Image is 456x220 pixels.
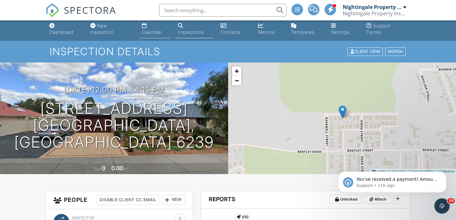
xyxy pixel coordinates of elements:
[447,198,455,203] span: 10
[88,20,134,38] a: New Inspection
[46,191,193,209] h3: People
[28,25,110,30] p: Message from Support, sent 11h ago
[235,77,239,84] span: −
[331,29,349,35] div: Settings
[289,20,323,38] a: Templates
[434,198,450,214] iframe: Intercom live chat
[385,48,406,56] div: More
[347,49,384,54] a: Client View
[329,158,456,203] iframe: Intercom notifications message
[139,20,170,38] a: Calendar
[178,29,204,35] div: Inspections
[343,10,406,17] div: Nightingale Property Inspections
[347,48,383,56] div: Client View
[28,18,109,100] span: You've received a payment! Amount A$605.00 Fee A$16.94 Net A$588.06 Transaction # pi_3SCT0JK7snlD...
[50,46,406,57] h1: Inspection Details
[64,85,164,94] h3: [DATE] 12:00 pm - 4:15 pm
[159,4,286,17] input: Search everything...
[47,20,82,38] a: Dashboard
[111,165,123,172] div: 0.00
[142,29,162,35] div: Calendar
[175,20,213,38] a: Inspections
[366,23,390,35] div: Support Center
[232,76,242,85] a: Zoom out
[10,100,218,150] h1: [STREET_ADDRESS] [GEOGRAPHIC_DATA], [GEOGRAPHIC_DATA] 6239
[97,195,159,205] div: Disable Client CC Email
[94,166,101,171] span: Built
[258,29,275,35] div: Metrics
[343,4,402,10] div: Nightingale Property Inspections .
[124,166,129,171] span: m²
[162,195,185,205] div: New
[46,3,60,17] img: The Best Home Inspection Software - Spectora
[339,105,347,118] img: Marker
[291,29,314,35] div: Templates
[64,3,116,17] span: SPECTORA
[364,20,409,38] a: Support Center
[232,66,242,76] a: Zoom in
[218,20,250,38] a: Contacts
[102,165,105,172] div: 0
[256,20,284,38] a: Metrics
[46,9,116,22] a: SPECTORA
[328,20,358,38] a: Settings
[235,67,239,75] span: +
[221,29,241,35] div: Contacts
[49,29,74,35] div: Dashboard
